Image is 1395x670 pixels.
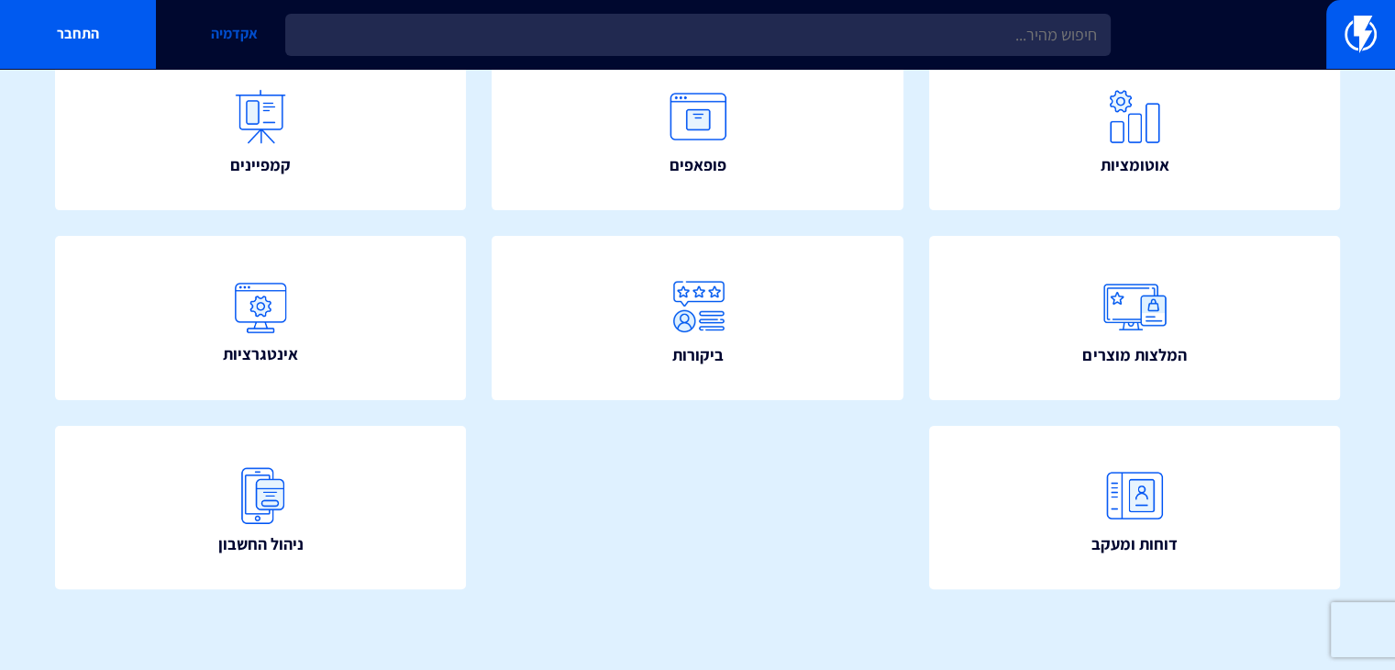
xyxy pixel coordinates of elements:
a: המלצות מוצרים [929,236,1340,400]
a: ביקורות [492,236,902,400]
input: חיפוש מהיר... [285,14,1111,56]
span: פופאפים [670,153,726,177]
span: ניהול החשבון [218,532,304,556]
a: פופאפים [492,46,902,210]
a: דוחות ומעקב [929,426,1340,590]
span: ביקורות [672,343,724,367]
span: המלצות מוצרים [1082,343,1186,367]
a: קמפיינים [55,46,466,210]
span: אוטומציות [1100,153,1168,177]
span: קמפיינים [230,153,291,177]
span: דוחות ומעקב [1091,532,1178,556]
a: אינטגרציות [55,236,466,400]
a: אוטומציות [929,46,1340,210]
span: אינטגרציות [223,342,298,366]
a: ניהול החשבון [55,426,466,590]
